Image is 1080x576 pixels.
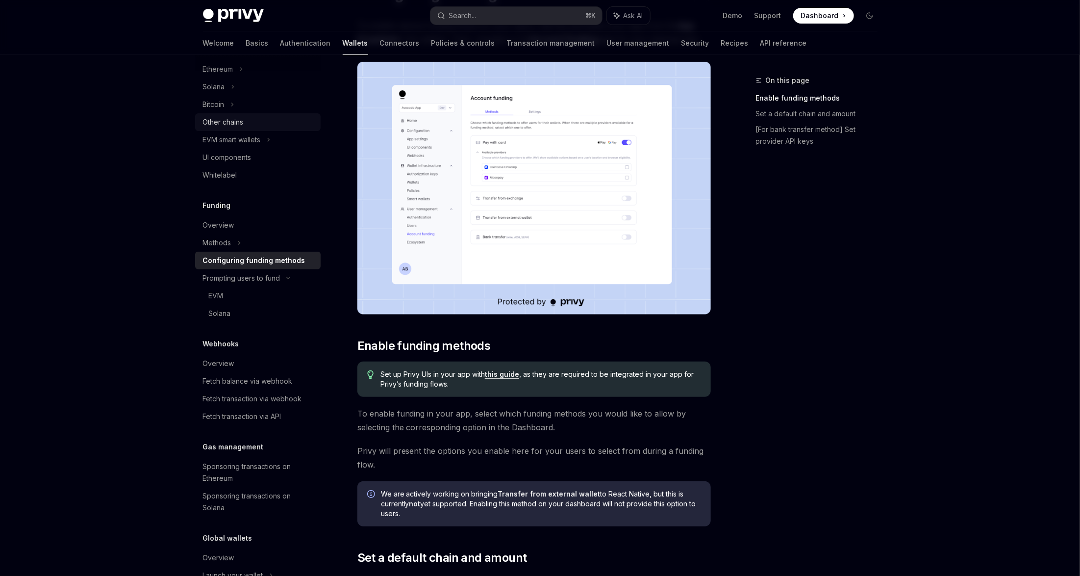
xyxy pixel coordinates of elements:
a: Other chains [195,113,321,131]
button: Toggle dark mode [862,8,878,24]
h5: Gas management [203,441,264,453]
div: Sponsoring transactions on Ethereum [203,461,315,484]
a: UI components [195,149,321,166]
span: Set up Privy UIs in your app with , as they are required to be integrated in your app for Privy’s... [380,369,701,389]
img: dark logo [203,9,264,23]
a: Configuring funding methods [195,252,321,269]
a: this guide [485,370,519,379]
div: Configuring funding methods [203,255,305,266]
span: To enable funding in your app, select which funding methods you would like to allow by selecting ... [357,407,711,434]
div: UI components [203,152,251,163]
button: Ask AI [607,7,650,25]
h5: Global wallets [203,532,252,544]
a: Authentication [280,31,331,55]
img: Fundingupdate PNG [357,62,711,314]
a: Policies & controls [431,31,495,55]
div: Overview [203,552,234,564]
a: Support [754,11,781,21]
a: Welcome [203,31,234,55]
button: Search...⌘K [430,7,602,25]
a: Basics [246,31,269,55]
span: Dashboard [801,11,839,21]
a: Sponsoring transactions on Ethereum [195,458,321,487]
div: Fetch transaction via webhook [203,393,302,405]
span: We are actively working on bringing to React Native, but this is currently yet supported. Enablin... [381,489,701,519]
a: Set a default chain and amount [756,106,885,122]
a: Overview [195,355,321,372]
a: API reference [760,31,807,55]
a: Transaction management [507,31,595,55]
div: Whitelabel [203,169,237,181]
strong: not [409,499,421,508]
a: Dashboard [793,8,854,24]
a: EVM [195,287,321,305]
div: Methods [203,237,231,249]
h5: Funding [203,200,231,211]
div: Fetch balance via webhook [203,375,293,387]
a: Solana [195,305,321,322]
span: Enable funding methods [357,338,491,354]
div: Prompting users to fund [203,272,280,284]
a: Fetch transaction via API [195,408,321,425]
span: On this page [766,75,810,86]
h5: Webhooks [203,338,239,350]
div: Overview [203,358,234,369]
div: Other chains [203,116,244,128]
a: Demo [723,11,743,21]
div: EVM [209,290,224,302]
a: Wallets [343,31,368,55]
div: Bitcoin [203,99,225,110]
span: Privy will present the options you enable here for your users to select from during a funding flow. [357,444,711,471]
svg: Info [367,490,377,500]
strong: Transfer from external wallet [498,490,601,498]
a: [For bank transfer method] Set provider API keys [756,122,885,149]
div: Solana [209,308,231,319]
a: User management [607,31,670,55]
a: Security [681,31,709,55]
a: Fetch balance via webhook [195,372,321,390]
div: Sponsoring transactions on Solana [203,490,315,514]
div: Overview [203,219,234,231]
a: Whitelabel [195,166,321,184]
a: Connectors [380,31,420,55]
div: Solana [203,81,225,93]
span: Ask AI [624,11,643,21]
svg: Tip [367,370,374,379]
div: Fetch transaction via API [203,411,281,422]
div: EVM smart wallets [203,134,261,146]
div: Search... [449,10,477,22]
span: Set a default chain and amount [357,550,527,566]
a: Sponsoring transactions on Solana [195,487,321,517]
a: Overview [195,549,321,567]
a: Fetch transaction via webhook [195,390,321,408]
span: ⌘ K [586,12,596,20]
a: Recipes [721,31,749,55]
a: Overview [195,216,321,234]
a: Enable funding methods [756,90,885,106]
